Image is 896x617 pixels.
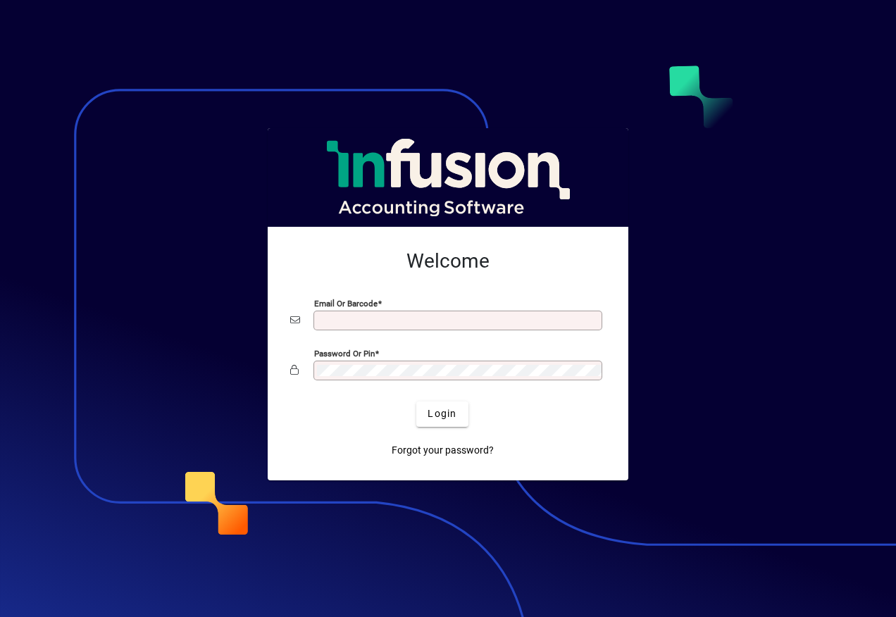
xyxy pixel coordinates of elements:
[314,348,375,358] mat-label: Password or Pin
[392,443,494,458] span: Forgot your password?
[386,438,499,463] a: Forgot your password?
[290,249,606,273] h2: Welcome
[314,298,378,308] mat-label: Email or Barcode
[416,401,468,427] button: Login
[428,406,456,421] span: Login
